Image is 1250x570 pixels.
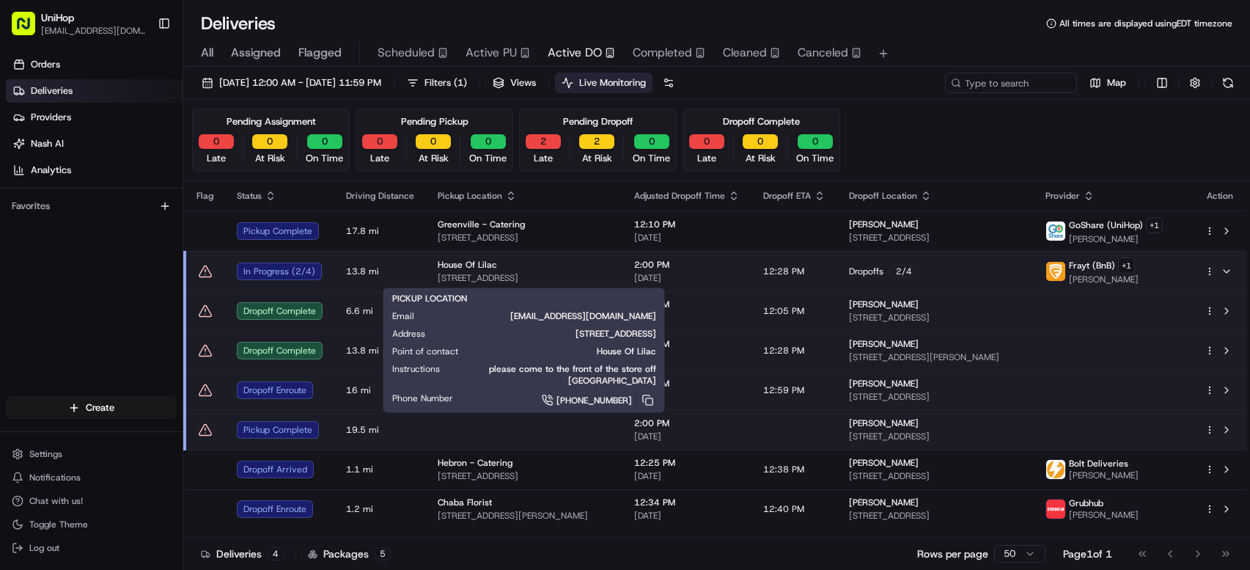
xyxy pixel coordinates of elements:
[449,328,656,340] span: [STREET_ADDRESS]
[482,346,656,357] span: House Of Lilac
[207,152,226,165] span: Late
[237,190,262,202] span: Status
[6,491,177,511] button: Chat with us!
[634,470,740,482] span: [DATE]
[15,214,26,226] div: 📗
[392,346,458,357] span: Point of contact
[1069,469,1139,481] span: [PERSON_NAME]
[356,109,513,172] div: Pending Pickup0Late0At Risk0On Time
[1045,190,1080,202] span: Provider
[634,417,740,429] span: 2:00 PM
[945,73,1077,93] input: Type to search
[438,232,611,244] span: [STREET_ADDRESS]
[1218,73,1238,93] button: Refresh
[849,470,1022,482] span: [STREET_ADDRESS]
[41,10,74,25] button: UniHop
[31,164,71,177] span: Analytics
[1146,217,1163,233] button: +1
[633,152,670,165] span: On Time
[723,115,800,128] div: Dropoff Complete
[917,547,988,561] p: Rows per page
[15,15,44,44] img: Nash
[346,345,414,357] span: 13.8 mi
[798,44,848,62] span: Canceled
[6,53,183,76] a: Orders
[416,134,451,149] button: 0
[201,12,276,35] h1: Deliveries
[362,134,397,149] button: 0
[392,328,425,340] span: Address
[124,214,136,226] div: 💻
[1063,547,1112,561] div: Page 1 of 1
[889,265,919,278] div: 2 / 4
[849,299,919,310] span: [PERSON_NAME]
[1205,190,1235,202] div: Action
[41,25,146,37] button: [EMAIL_ADDRESS][DOMAIN_NAME]
[201,44,213,62] span: All
[1046,262,1065,281] img: frayt-logo.jpeg
[849,510,1022,522] span: [STREET_ADDRESS]
[526,134,561,149] button: 2
[1059,18,1232,29] span: All times are displayed using EDT timezone
[548,44,602,62] span: Active DO
[139,213,235,227] span: API Documentation
[634,134,669,149] button: 0
[392,363,440,375] span: Instructions
[763,266,804,277] span: 12:28 PM
[438,457,512,469] span: Hebron - Catering
[346,305,414,317] span: 6.6 mi
[634,312,740,324] span: [DATE]
[634,457,740,469] span: 12:25 PM
[510,76,536,89] span: Views
[849,391,1022,403] span: [STREET_ADDRESS]
[6,444,177,464] button: Settings
[6,6,152,41] button: UniHop[EMAIL_ADDRESS][DOMAIN_NAME]
[534,152,553,165] span: Late
[306,152,343,165] span: On Time
[1069,509,1139,521] span: [PERSON_NAME]
[849,378,919,390] span: [PERSON_NAME]
[50,140,240,155] div: Start new chat
[1118,257,1135,274] button: +1
[634,431,740,442] span: [DATE]
[849,266,883,277] span: Dropoffs
[469,152,507,165] span: On Time
[346,190,414,202] span: Driving Distance
[6,467,177,488] button: Notifications
[29,542,59,554] span: Log out
[1046,500,1065,519] img: 5e692f75ce7d37001a5d71f1
[29,472,81,483] span: Notifications
[763,384,804,396] span: 12:59 PM
[15,59,267,82] p: Welcome 👋
[378,44,435,62] span: Scheduled
[31,111,71,124] span: Providers
[346,384,414,396] span: 16 mi
[438,272,611,284] span: [STREET_ADDRESS]
[849,497,919,508] span: [PERSON_NAME]
[307,134,342,149] button: 0
[29,213,112,227] span: Knowledge Base
[849,417,919,429] span: [PERSON_NAME]
[392,310,414,322] span: Email
[370,152,389,165] span: Late
[697,152,716,165] span: Late
[743,134,778,149] button: 0
[1069,458,1128,469] span: Bolt Deliveries
[634,378,740,390] span: 2:00 PM
[196,190,213,202] span: Flag
[6,132,183,156] a: Nash AI
[471,134,506,149] button: 0
[199,134,234,149] button: 0
[723,44,767,62] span: Cleaned
[375,547,391,560] div: 5
[849,190,917,202] span: Dropoff Location
[579,134,614,149] button: 2
[634,497,740,508] span: 12:34 PM
[6,396,177,420] button: Create
[796,152,834,165] span: On Time
[6,106,183,129] a: Providers
[849,431,1022,442] span: [STREET_ADDRESS]
[6,194,177,218] div: Favorites
[438,259,497,271] span: House Of Lilac
[746,152,776,165] span: At Risk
